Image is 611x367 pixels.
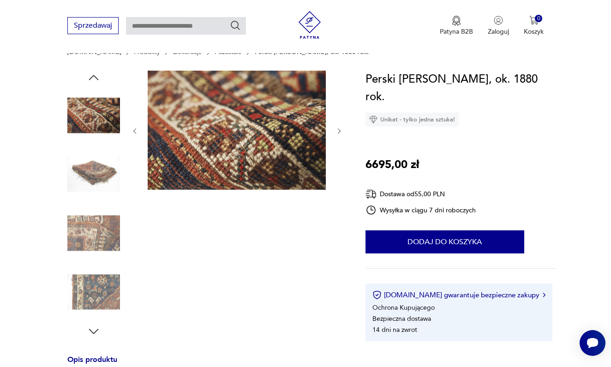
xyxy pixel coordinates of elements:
[67,89,120,142] img: Zdjęcie produktu Perski dywan Shiraz, ok. 1880 rok.
[543,293,545,297] img: Ikona strzałki w prawo
[369,115,377,124] img: Ikona diamentu
[372,290,545,300] button: [DOMAIN_NAME] gwarantuje bezpieczne zakupy
[524,27,544,36] p: Koszyk
[372,303,435,312] li: Ochrona Kupującego
[134,48,160,56] a: Produkty
[365,230,524,253] button: Dodaj do koszyka
[488,16,509,36] button: Zaloguj
[372,325,417,334] li: 14 dni na zwrot
[365,113,459,126] div: Unikat - tylko jedna sztuka!
[440,27,473,36] p: Patyna B2B
[440,16,473,36] button: Patyna B2B
[173,48,202,56] a: Dekoracje
[524,16,544,36] button: 0Koszyk
[67,17,119,34] button: Sprzedawaj
[148,71,326,190] img: Zdjęcie produktu Perski dywan Shiraz, ok. 1880 rok.
[580,330,605,356] iframe: Smartsupp widget button
[372,290,382,300] img: Ikona certyfikatu
[440,16,473,36] a: Ikona medaluPatyna B2B
[67,23,119,30] a: Sprzedawaj
[365,188,476,200] div: Dostawa od 55,00 PLN
[372,314,431,323] li: Bezpieczna dostawa
[296,11,323,39] img: Patyna - sklep z meblami i dekoracjami vintage
[365,205,476,216] div: Wysyłka w ciągu 7 dni roboczych
[488,27,509,36] p: Zaloguj
[67,148,120,201] img: Zdjęcie produktu Perski dywan Shiraz, ok. 1880 rok.
[494,16,503,25] img: Ikonka użytkownika
[255,48,369,56] p: Perski [PERSON_NAME], ok. 1880 rok.
[365,71,556,106] h1: Perski [PERSON_NAME], ok. 1880 rok.
[529,16,539,25] img: Ikona koszyka
[365,188,377,200] img: Ikona dostawy
[215,48,242,56] a: Pozostałe
[535,15,543,23] div: 0
[67,207,120,259] img: Zdjęcie produktu Perski dywan Shiraz, ok. 1880 rok.
[365,156,419,174] p: 6695,00 zł
[452,16,461,26] img: Ikona medalu
[67,266,120,319] img: Zdjęcie produktu Perski dywan Shiraz, ok. 1880 rok.
[230,20,241,31] button: Szukaj
[67,48,121,56] a: [DOMAIN_NAME]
